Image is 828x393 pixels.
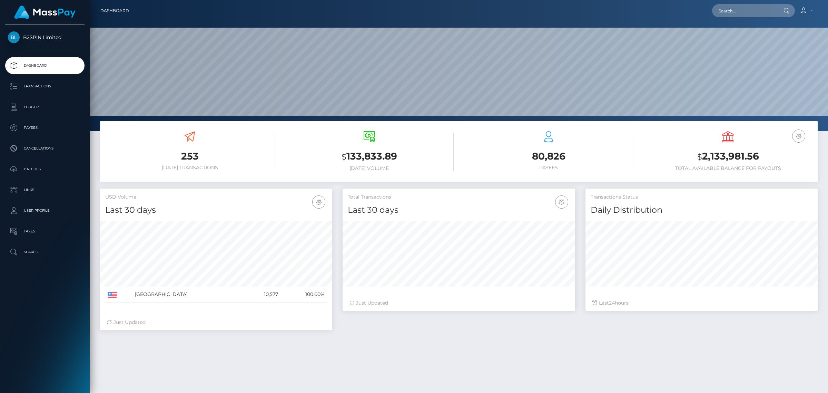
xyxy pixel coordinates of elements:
a: Batches [5,161,85,178]
p: Taxes [8,226,82,237]
p: Cancellations [8,143,82,154]
div: Just Updated [107,319,325,326]
a: User Profile [5,202,85,219]
h3: 253 [105,150,274,163]
input: Search... [712,4,777,17]
a: Links [5,181,85,199]
h3: 2,133,981.56 [643,150,812,164]
span: B2SPIN Limited [5,34,85,40]
h3: 133,833.89 [285,150,454,164]
h6: Payees [464,165,633,171]
div: Last hours [592,299,811,307]
p: Links [8,185,82,195]
td: 10,577 [244,287,280,303]
h5: USD Volume [105,194,327,201]
a: Cancellations [5,140,85,157]
a: Taxes [5,223,85,240]
h4: Daily Distribution [591,204,812,216]
h6: Total Available Balance for Payouts [643,165,812,171]
a: Search [5,243,85,261]
h4: Last 30 days [105,204,327,216]
a: Dashboard [5,57,85,74]
span: 24 [609,300,615,306]
p: Ledger [8,102,82,112]
small: $ [342,152,346,162]
a: Transactions [5,78,85,95]
p: User Profile [8,205,82,216]
td: [GEOGRAPHIC_DATA] [132,287,244,303]
p: Dashboard [8,60,82,71]
a: Payees [5,119,85,136]
img: US.png [108,292,117,298]
h5: Total Transactions [348,194,570,201]
small: $ [697,152,702,162]
img: MassPay Logo [14,6,76,19]
h5: Transactions Status [591,194,812,201]
h6: [DATE] Volume [285,165,454,171]
p: Batches [8,164,82,174]
p: Payees [8,123,82,133]
h6: [DATE] Transactions [105,165,274,171]
img: B2SPIN Limited [8,31,20,43]
p: Transactions [8,81,82,92]
a: Ledger [5,98,85,116]
td: 100.00% [280,287,327,303]
p: Search [8,247,82,257]
h3: 80,826 [464,150,633,163]
div: Just Updated [349,299,568,307]
a: Dashboard [100,3,129,18]
h4: Last 30 days [348,204,570,216]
